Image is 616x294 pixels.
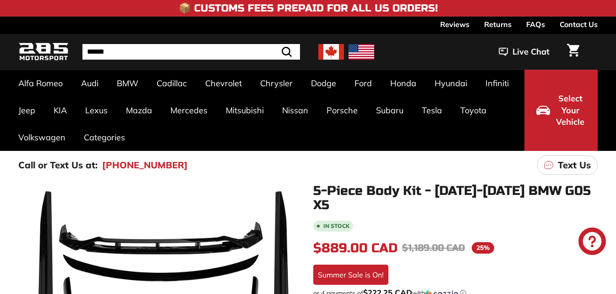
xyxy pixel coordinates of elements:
[313,240,398,256] span: $889.00 CAD
[217,97,273,124] a: Mitsubishi
[537,155,598,175] a: Text Us
[147,70,196,97] a: Cadillac
[413,97,451,124] a: Tesla
[555,93,586,128] span: Select Your Vehicle
[451,97,496,124] a: Toyota
[561,36,585,67] a: Cart
[273,97,317,124] a: Nissan
[82,44,300,60] input: Search
[524,70,598,151] button: Select Your Vehicle
[251,70,302,97] a: Chrysler
[402,242,465,254] span: $1,189.00 CAD
[18,158,98,172] p: Call or Text Us at:
[425,70,476,97] a: Hyundai
[440,17,469,32] a: Reviews
[472,242,494,254] span: 25%
[476,70,518,97] a: Infiniti
[558,158,591,172] p: Text Us
[381,70,425,97] a: Honda
[367,97,413,124] a: Subaru
[117,97,161,124] a: Mazda
[9,70,72,97] a: Alfa Romeo
[102,158,188,172] a: [PHONE_NUMBER]
[108,70,147,97] a: BMW
[526,17,545,32] a: FAQs
[18,41,69,63] img: Logo_285_Motorsport_areodynamics_components
[179,3,438,14] h4: 📦 Customs Fees Prepaid for All US Orders!
[576,227,609,257] inbox-online-store-chat: Shopify online store chat
[317,97,367,124] a: Porsche
[345,70,381,97] a: Ford
[161,97,217,124] a: Mercedes
[484,17,512,32] a: Returns
[75,124,134,151] a: Categories
[512,46,550,58] span: Live Chat
[196,70,251,97] a: Chevrolet
[302,70,345,97] a: Dodge
[9,97,44,124] a: Jeep
[9,124,75,151] a: Volkswagen
[560,17,598,32] a: Contact Us
[313,265,388,285] div: Summer Sale is On!
[313,184,598,212] h1: 5-Piece Body Kit - [DATE]-[DATE] BMW G05 X5
[323,223,349,229] b: In stock
[487,40,561,63] button: Live Chat
[76,97,117,124] a: Lexus
[44,97,76,124] a: KIA
[72,70,108,97] a: Audi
